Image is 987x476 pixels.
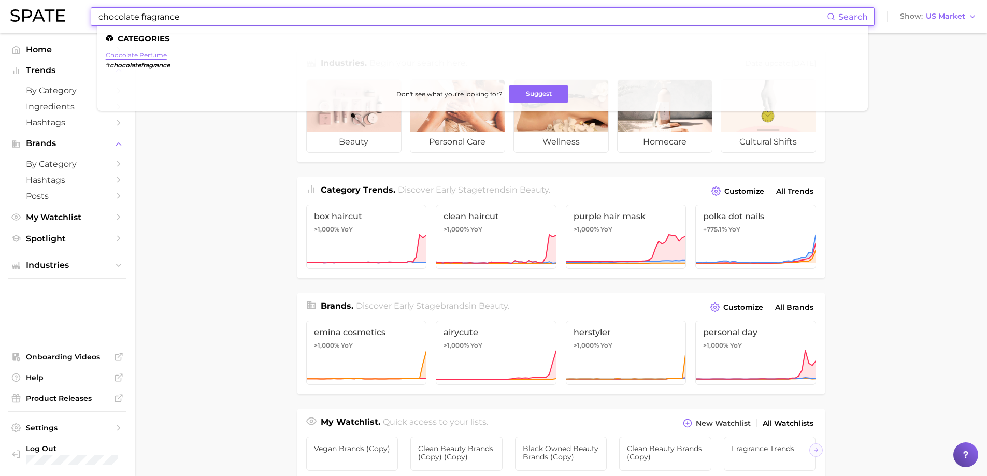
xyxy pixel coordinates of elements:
[574,225,599,233] span: >1,000%
[383,416,488,430] h2: Quick access to your lists.
[574,211,679,221] span: purple hair mask
[574,341,599,349] span: >1,000%
[8,172,126,188] a: Hashtags
[709,184,766,198] button: Customize
[809,443,823,457] button: Scroll Right
[723,303,763,312] span: Customize
[897,10,979,23] button: ShowUS Market
[314,341,339,349] span: >1,000%
[306,437,398,471] a: vegan brands (copy)
[97,8,827,25] input: Search here for a brand, industry, or ingredient
[444,327,549,337] span: airycute
[314,327,419,337] span: emina cosmetics
[306,321,427,385] a: emina cosmetics>1,000% YoY
[763,419,813,428] span: All Watchlists
[26,159,109,169] span: by Category
[8,98,126,114] a: Ingredients
[470,225,482,234] span: YoY
[314,444,391,453] span: vegan brands (copy)
[26,139,109,148] span: Brands
[444,211,549,221] span: clean haircut
[8,41,126,57] a: Home
[617,79,712,153] a: homecare
[775,303,813,312] span: All Brands
[732,444,808,453] span: Fragrance Trends
[618,132,712,152] span: homecare
[703,327,808,337] span: personal day
[8,230,126,247] a: Spotlight
[410,132,505,152] span: personal care
[8,420,126,436] a: Settings
[8,82,126,98] a: by Category
[26,423,109,432] span: Settings
[703,211,808,221] span: polka dot nails
[728,225,740,234] span: YoY
[106,61,110,69] span: #
[8,257,126,273] button: Industries
[566,321,686,385] a: herstyler>1,000% YoY
[776,187,813,196] span: All Trends
[321,416,380,430] h1: My Watchlist.
[26,234,109,243] span: Spotlight
[515,437,607,471] a: Black Owned Beauty Brands (copy)
[8,391,126,406] a: Product Releases
[600,225,612,234] span: YoY
[26,191,109,201] span: Posts
[398,185,550,195] span: Discover Early Stage trends in .
[509,85,568,103] button: Suggest
[418,444,495,461] span: Clean Beauty Brands (copy) (copy)
[26,212,109,222] span: My Watchlist
[26,373,109,382] span: Help
[321,301,353,311] span: Brands .
[680,416,753,430] button: New Watchlist
[8,209,126,225] a: My Watchlist
[730,341,742,350] span: YoY
[708,300,765,314] button: Customize
[356,301,509,311] span: Discover Early Stage brands in .
[110,61,170,69] em: chocolatefragrance
[307,132,401,152] span: beauty
[8,156,126,172] a: by Category
[760,416,816,430] a: All Watchlists
[410,79,505,153] a: personal care
[696,419,751,428] span: New Watchlist
[8,114,126,131] a: Hashtags
[774,184,816,198] a: All Trends
[8,188,126,204] a: Posts
[8,136,126,151] button: Brands
[410,437,503,471] a: Clean Beauty Brands (copy) (copy)
[721,79,816,153] a: cultural shifts
[106,51,167,59] a: chocolate perfume
[436,321,556,385] a: airycute>1,000% YoY
[703,225,727,233] span: +775.1%
[314,211,419,221] span: box haircut
[773,300,816,314] a: All Brands
[306,79,402,153] a: beauty
[436,205,556,269] a: clean haircut>1,000% YoY
[838,12,868,22] span: Search
[926,13,965,19] span: US Market
[627,444,704,461] span: Clean Beauty Brands (copy)
[26,66,109,75] span: Trends
[341,341,353,350] span: YoY
[26,444,142,453] span: Log Out
[396,90,503,98] span: Don't see what you're looking for?
[314,225,339,233] span: >1,000%
[523,444,599,461] span: Black Owned Beauty Brands (copy)
[695,321,816,385] a: personal day>1,000% YoY
[444,341,469,349] span: >1,000%
[619,437,711,471] a: Clean Beauty Brands (copy)
[26,175,109,185] span: Hashtags
[306,205,427,269] a: box haircut>1,000% YoY
[26,45,109,54] span: Home
[106,34,860,43] li: Categories
[26,394,109,403] span: Product Releases
[513,79,609,153] a: wellness
[574,327,679,337] span: herstyler
[26,352,109,362] span: Onboarding Videos
[724,437,816,471] a: Fragrance Trends
[479,301,508,311] span: beauty
[703,341,728,349] span: >1,000%
[8,63,126,78] button: Trends
[8,441,126,468] a: Log out. Currently logged in with e-mail jenine.guerriero@givaudan.com.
